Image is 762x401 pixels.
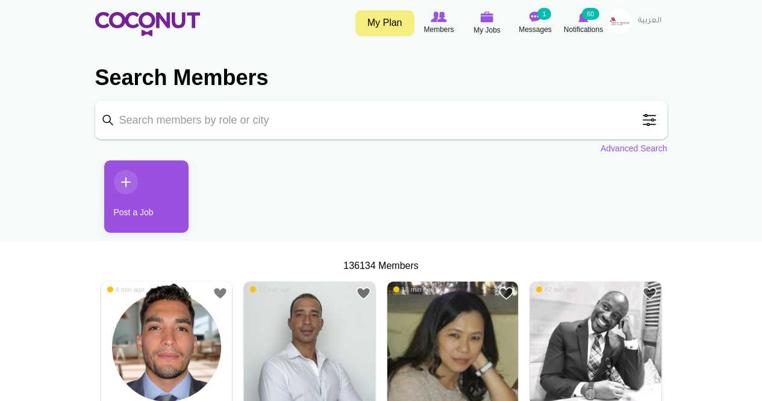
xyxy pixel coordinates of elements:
[463,9,511,37] a: My Jobs My Jobs
[578,11,589,22] img: Notifications
[632,9,667,33] a: العربية
[423,24,454,36] span: Members
[95,63,667,92] h2: Search Members
[95,160,180,242] li: 1 / 1
[519,24,552,36] span: Messages
[499,286,514,301] a: Add to Favourites
[537,8,551,20] small: 1
[560,9,608,37] a: Notifications Notifications 60
[601,142,667,154] a: Advanced Search
[393,285,434,294] span: 18 min ago
[415,9,463,37] a: Browse Members Members
[355,10,414,36] a: My Plan
[213,286,228,301] a: Add to Favourites
[95,101,667,139] input: Search members by role or city
[564,24,603,36] span: Notifications
[529,11,542,22] img: Messages
[481,11,494,22] img: My Jobs
[642,286,657,301] a: Add to Favourites
[511,9,560,37] a: Messages Messages 1
[536,285,577,294] span: 42 min ago
[95,259,667,273] div: 136134 Members
[250,285,291,294] span: 12 min ago
[107,285,145,294] span: 4 min ago
[95,12,200,36] img: Home
[356,286,371,301] a: Add to Favourites
[473,24,501,36] span: My Jobs
[431,11,446,22] img: Browse Members
[582,8,599,20] small: 60
[104,160,189,233] a: Post a Job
